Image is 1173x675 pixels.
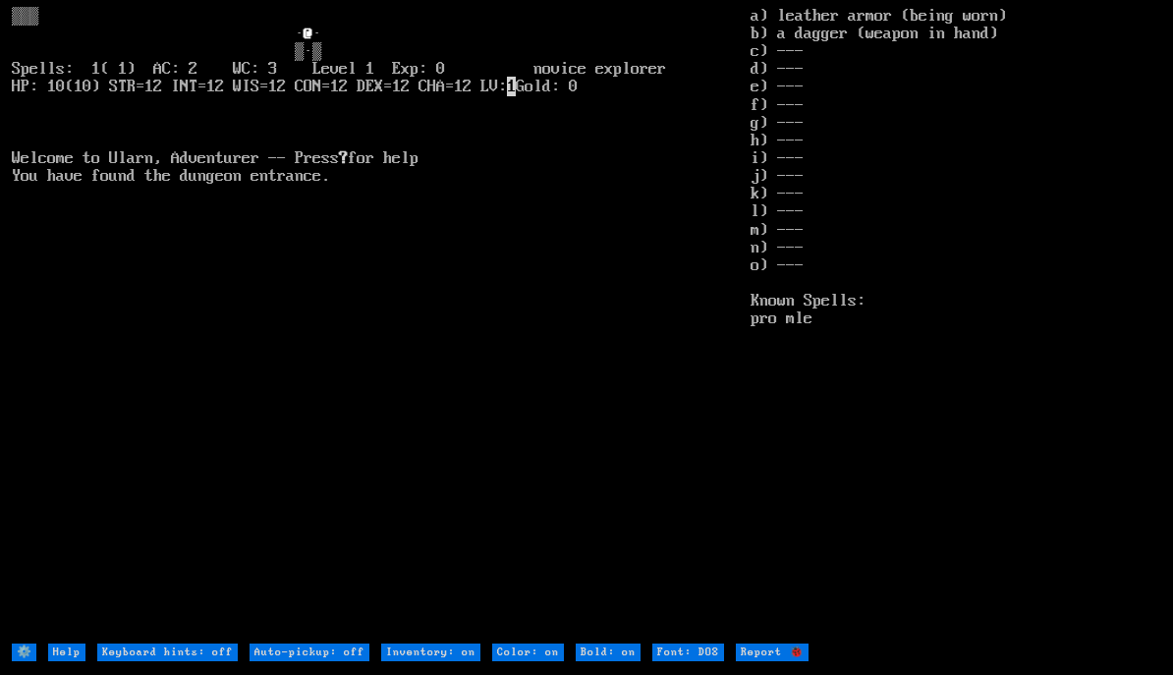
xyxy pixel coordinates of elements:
input: Keyboard hints: off [97,644,238,661]
input: Font: DOS [652,644,724,661]
input: Auto-pickup: off [250,644,369,661]
input: Help [48,644,85,661]
input: ⚙️ [12,644,36,661]
input: Inventory: on [381,644,480,661]
mark: 1 [507,77,516,96]
input: Color: on [492,644,564,661]
b: ? [339,148,348,168]
input: Bold: on [576,644,641,661]
font: @ [304,24,312,43]
input: Report 🐞 [736,644,809,661]
larn: ▒▒▒ · · ▒·▒ Spells: 1( 1) AC: 2 WC: 3 Level 1 Exp: 0 novice explorer HP: 10(10) STR=12 INT=12 WIS... [12,7,751,642]
stats: a) leather armor (being worn) b) a dagger (weapon in hand) c) --- d) --- e) --- f) --- g) --- h) ... [751,7,1161,642]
